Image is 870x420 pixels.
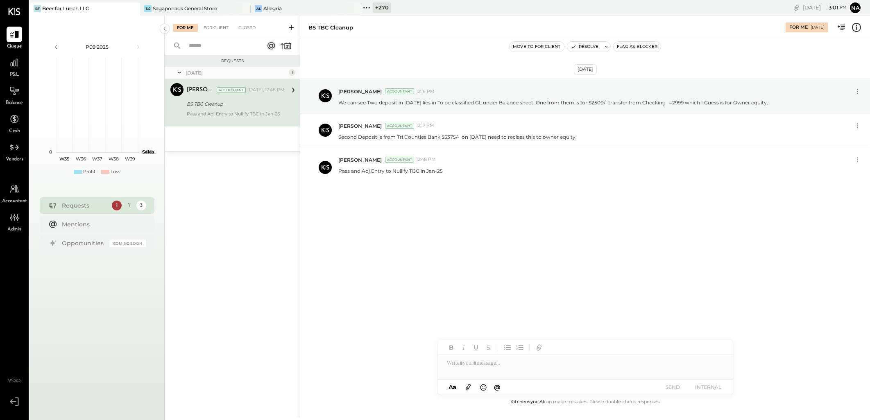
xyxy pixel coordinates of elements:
[2,198,27,205] span: Accountant
[338,133,577,140] p: Second Deposit is from Tri Counties Bank $5375/- on [DATE] need to reclass this to owner equity.
[7,226,21,233] span: Admin
[0,83,28,107] a: Balance
[492,382,503,392] button: @
[483,342,494,353] button: Strikethrough
[62,239,105,247] div: Opportunities
[112,201,122,210] div: 1
[6,156,23,163] span: Vendors
[6,99,23,107] span: Balance
[10,71,19,79] span: P&L
[514,342,525,353] button: Ordered List
[49,149,52,155] text: 0
[125,156,135,162] text: W39
[0,27,28,50] a: Queue
[187,100,282,108] div: BS TBC Cleanup
[173,24,198,32] div: For Me
[136,201,146,210] div: 3
[446,342,457,353] button: Bold
[42,5,89,12] div: Beer for Lunch LLC
[793,3,801,12] div: copy link
[453,383,456,391] span: a
[289,69,295,76] div: 1
[263,5,282,12] div: Allegria
[0,111,28,135] a: Cash
[614,42,661,52] button: Flag as Blocker
[199,24,233,32] div: For Client
[373,2,391,13] div: + 270
[111,169,120,175] div: Loss
[494,383,501,391] span: @
[416,122,434,129] span: 12:17 PM
[0,140,28,163] a: Vendors
[385,157,414,163] div: Accountant
[62,201,108,210] div: Requests
[0,55,28,79] a: P&L
[0,181,28,205] a: Accountant
[62,43,132,50] div: P09 2025
[187,111,285,122] div: Pass and Adj Entry to Nullify TBC in Jan-25
[75,156,86,162] text: W36
[811,25,825,30] div: [DATE]
[803,4,847,11] div: [DATE]
[534,342,544,353] button: Add URL
[108,156,118,162] text: W38
[338,167,443,181] p: Pass and Adj Entry to Nullify TBC in Jan-25
[458,342,469,353] button: Italic
[234,24,260,32] div: Closed
[92,156,102,162] text: W37
[338,122,382,129] span: [PERSON_NAME]
[169,58,296,64] div: Requests
[187,86,215,94] div: [PERSON_NAME]
[669,100,672,106] span: #
[59,156,69,162] text: W35
[7,43,22,50] span: Queue
[338,88,382,95] span: [PERSON_NAME]
[692,382,725,393] button: INTERNAL
[385,88,414,94] div: Accountant
[338,156,382,163] span: [PERSON_NAME]
[217,87,246,93] div: Accountant
[9,128,20,135] span: Cash
[657,382,689,393] button: SEND
[338,99,768,106] p: We can see Two deposit in [DATE] lies in To be classified GL under Balance sheet. One from them i...
[849,1,862,14] button: Na
[153,5,217,12] div: Sagaponack General Store
[83,169,95,175] div: Profit
[62,220,142,228] div: Mentions
[124,201,134,210] div: 1
[142,149,154,155] text: Sales
[567,42,602,52] button: Resolve
[144,5,152,12] div: SG
[0,210,28,233] a: Admin
[109,239,146,247] div: Coming Soon
[308,24,353,32] div: BS TBC Cleanup
[34,5,41,12] div: Bf
[471,342,481,353] button: Underline
[574,64,597,75] div: [DATE]
[416,156,436,163] span: 12:48 PM
[247,87,285,93] div: [DATE], 12:48 PM
[789,24,808,31] div: For Me
[186,69,287,76] div: [DATE]
[446,383,459,392] button: Aa
[416,88,435,95] span: 12:16 PM
[502,342,513,353] button: Unordered List
[255,5,262,12] div: Al
[385,123,414,129] div: Accountant
[510,42,564,52] button: Move to for client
